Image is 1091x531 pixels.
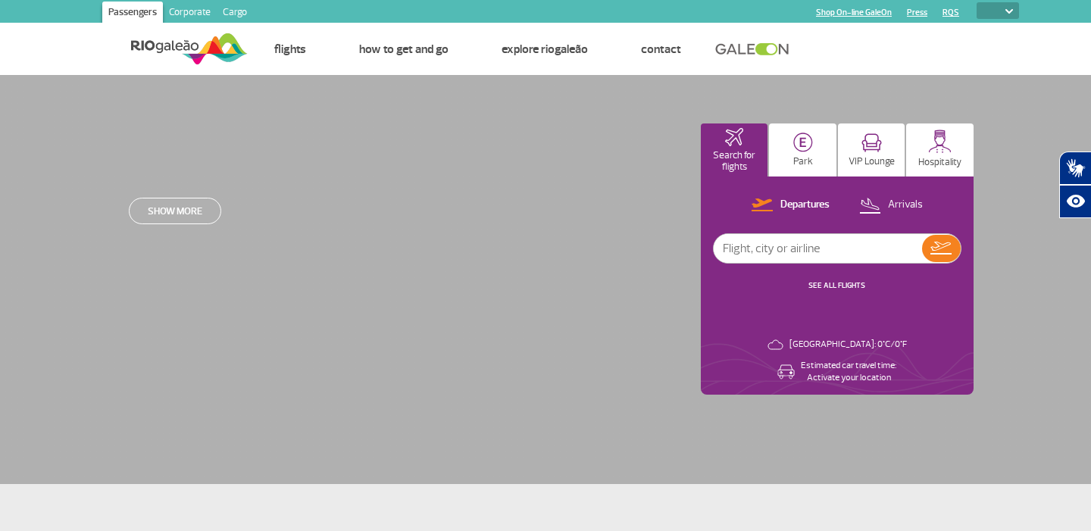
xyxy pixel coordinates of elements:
[789,339,907,351] p: [GEOGRAPHIC_DATA]: 0°C/0°F
[808,280,865,290] a: SEE ALL FLIGHTS
[725,128,743,146] img: airplaneHomeActive.svg
[855,195,927,215] button: Arrivals
[714,234,922,263] input: Flight, city or airline
[849,156,895,167] p: VIP Lounge
[780,198,830,212] p: Departures
[102,2,163,26] a: Passengers
[769,123,836,176] button: Park
[747,195,834,215] button: Departures
[708,150,761,173] p: Search for flights
[701,123,768,176] button: Search for flights
[359,42,449,57] a: How to get and go
[1059,185,1091,218] button: Abrir recursos assistivos.
[943,8,959,17] a: RQS
[129,198,221,224] a: Show more
[1059,151,1091,185] button: Abrir tradutor de língua de sinais.
[928,130,952,153] img: hospitality.svg
[502,42,588,57] a: Explore RIOgaleão
[793,133,813,152] img: carParkingHome.svg
[163,2,217,26] a: Corporate
[861,133,882,152] img: vipRoom.svg
[217,2,253,26] a: Cargo
[907,8,927,17] a: Press
[274,42,306,57] a: Flights
[1059,151,1091,218] div: Plugin de acessibilidade da Hand Talk.
[838,123,905,176] button: VIP Lounge
[918,157,961,168] p: Hospitality
[906,123,974,176] button: Hospitality
[801,360,896,384] p: Estimated car travel time: Activate your location
[641,42,681,57] a: Contact
[804,280,870,292] button: SEE ALL FLIGHTS
[816,8,892,17] a: Shop On-line GaleOn
[793,156,813,167] p: Park
[888,198,923,212] p: Arrivals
